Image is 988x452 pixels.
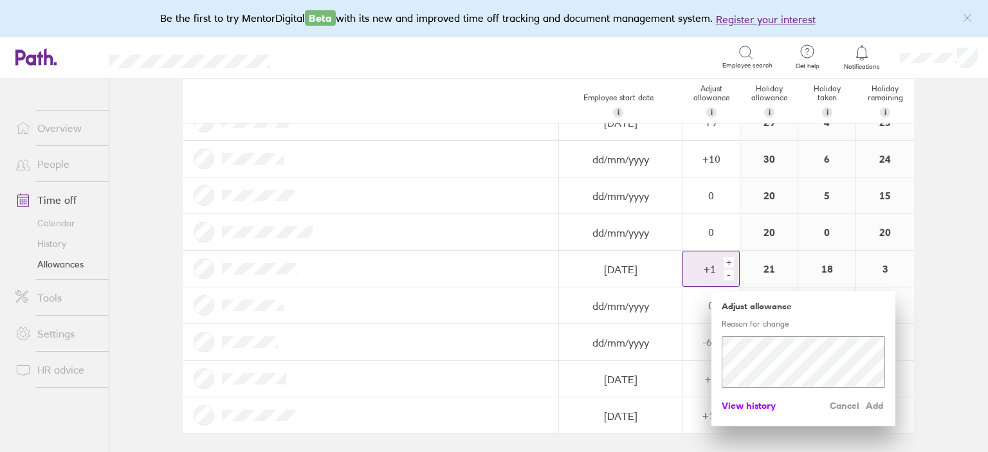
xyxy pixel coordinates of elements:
[711,107,713,118] span: i
[305,10,336,26] span: Beta
[841,44,883,71] a: Notifications
[160,10,828,27] div: Be the first to try MentorDigital with its new and improved time off tracking and document manage...
[864,395,885,416] span: Add
[560,325,681,361] input: dd/mm/yyyy
[798,177,855,213] div: 5
[716,12,816,27] button: Register your interest
[841,63,883,71] span: Notifications
[683,190,739,201] div: 0
[305,51,338,62] div: Search
[827,107,828,118] span: i
[740,141,798,177] div: 30
[856,177,914,213] div: 15
[798,141,855,177] div: 6
[724,270,734,280] div: -
[560,288,681,324] input: dd/mm/yyyy
[5,151,109,177] a: People
[724,257,734,267] div: +
[560,178,681,214] input: dd/mm/yyyy
[740,79,798,123] div: Holiday allowance
[722,302,885,311] h5: Adjust allowance
[5,357,109,383] a: HR advice
[683,373,739,384] div: + 5
[554,88,682,123] div: Employee start date
[856,251,914,287] div: 3
[740,177,798,213] div: 20
[683,116,739,128] div: + 9
[683,226,739,238] div: 0
[560,215,681,251] input: dd/mm/yyyy
[683,336,739,348] div: -6.5
[617,107,619,118] span: i
[683,153,739,165] div: + 10
[560,141,681,177] input: dd/mm/yyyy
[740,251,798,287] div: 21
[787,62,828,70] span: Get help
[560,251,681,287] input: dd/mm/yyyy
[856,79,914,123] div: Holiday remaining
[769,107,771,118] span: i
[5,115,109,141] a: Overview
[722,62,773,69] span: Employee search
[798,251,855,287] div: 18
[682,79,740,123] div: Adjust allowance
[830,395,859,416] button: Cancel
[722,319,885,329] p: Reason for change
[560,398,681,434] input: dd/mm/yyyy
[5,213,109,233] a: Calendar
[683,410,739,421] div: + 11
[740,214,798,250] div: 20
[5,233,109,254] a: History
[856,214,914,250] div: 20
[859,395,885,416] button: Add
[722,395,776,416] button: View history
[798,214,855,250] div: 0
[5,321,109,347] a: Settings
[5,285,109,311] a: Tools
[5,187,109,213] a: Time off
[798,79,856,123] div: Holiday taken
[5,254,109,275] a: Allowances
[683,263,721,275] div: + 1
[683,300,739,311] div: 0
[856,141,914,177] div: 24
[560,361,681,397] input: dd/mm/yyyy
[884,107,886,118] span: i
